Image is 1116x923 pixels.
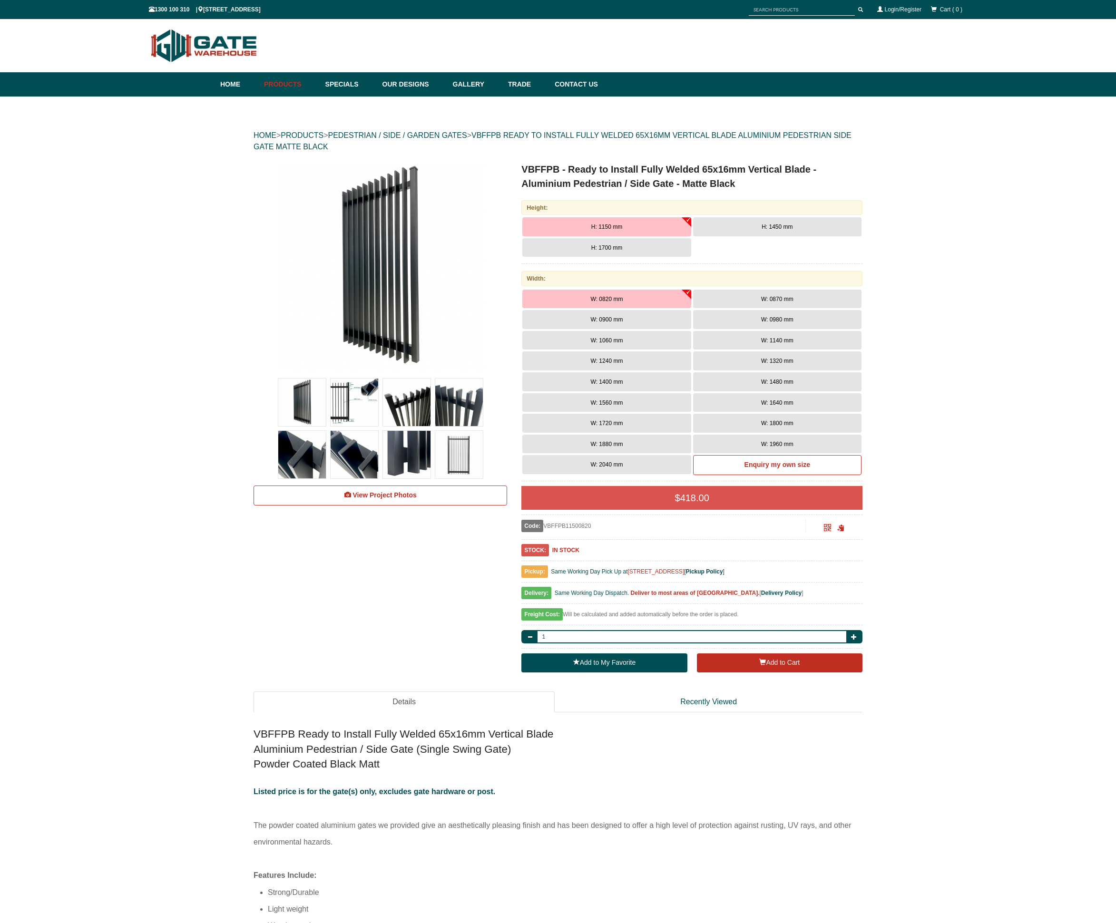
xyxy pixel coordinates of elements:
[276,162,485,371] img: VBFFPB - Ready to Install Fully Welded 65x16mm Vertical Blade - Aluminium Pedestrian / Side Gate ...
[522,331,691,350] button: W: 1060 mm
[268,901,862,917] li: Light weight
[521,653,687,672] a: Add to My Favorite
[521,200,862,215] div: Height:
[521,520,805,532] div: VBFFPB11500820
[331,379,378,426] img: VBFFPB - Ready to Install Fully Welded 65x16mm Vertical Blade - Aluminium Pedestrian / Side Gate ...
[278,431,326,478] img: VBFFPB - Ready to Install Fully Welded 65x16mm Vertical Blade - Aluminium Pedestrian / Side Gate ...
[522,414,691,433] button: W: 1720 mm
[522,238,691,257] button: H: 1700 mm
[522,217,691,236] button: H: 1150 mm
[352,491,416,499] span: View Project Photos
[521,162,862,191] h1: VBFFPB - Ready to Install Fully Welded 65x16mm Vertical Blade - Aluminium Pedestrian / Side Gate ...
[522,435,691,454] button: W: 1880 mm
[693,290,861,309] button: W: 0870 mm
[435,431,483,478] img: VBFFPB - Ready to Install Fully Welded 65x16mm Vertical Blade - Aluminium Pedestrian / Side Gate ...
[591,399,623,406] span: W: 1560 mm
[761,316,793,323] span: W: 0980 mm
[591,316,623,323] span: W: 0900 mm
[693,351,861,370] button: W: 1320 mm
[591,358,623,364] span: W: 1240 mm
[885,6,921,13] a: Login/Register
[254,727,862,771] h2: VBFFPB Ready to Install Fully Welded 65x16mm Vertical Blade Aluminium Pedestrian / Side Gate (Sin...
[259,72,321,97] a: Products
[761,296,793,302] span: W: 0870 mm
[550,72,598,97] a: Contact Us
[761,590,802,596] a: Delivery Policy
[824,525,831,532] a: Click to enlarge and scan to share.
[628,568,685,575] a: [STREET_ADDRESS]
[522,351,691,370] button: W: 1240 mm
[521,608,563,621] span: Freight Cost:
[522,372,691,391] button: W: 1400 mm
[521,565,548,578] span: Pickup:
[693,414,861,433] button: W: 1800 mm
[693,393,861,412] button: W: 1640 mm
[328,131,467,139] a: PEDESTRIAN / SIDE / GARDEN GATES
[591,337,623,344] span: W: 1060 mm
[631,590,760,596] b: Deliver to most areas of [GEOGRAPHIC_DATA].
[254,871,316,879] span: Features Include:
[331,431,378,478] img: VBFFPB - Ready to Install Fully Welded 65x16mm Vertical Blade - Aluminium Pedestrian / Side Gate ...
[591,461,623,468] span: W: 2040 mm
[378,72,448,97] a: Our Designs
[254,131,852,151] a: VBFFPB READY TO INSTALL FULLY WELDED 65X16MM VERTICAL BLADE ALUMINIUM PEDESTRIAN SIDE GATE MATTE ...
[521,587,862,604] div: [ ]
[521,609,862,625] div: Will be calculated and added automatically before the order is placed.
[761,358,793,364] span: W: 1320 mm
[149,24,260,68] img: Gate Warehouse
[749,4,855,16] input: SEARCH PRODUCTS
[555,691,862,713] a: Recently Viewed
[278,379,326,426] img: VBFFPB - Ready to Install Fully Welded 65x16mm Vertical Blade - Aluminium Pedestrian / Side Gate ...
[522,455,691,474] button: W: 2040 mm
[591,296,623,302] span: W: 0820 mm
[521,520,543,532] span: Code:
[552,547,579,554] b: IN STOCK
[761,379,793,385] span: W: 1480 mm
[149,6,261,13] span: 1300 100 310 | [STREET_ADDRESS]
[693,310,861,329] button: W: 0980 mm
[268,884,862,901] li: Strong/Durable
[435,379,483,426] img: VBFFPB - Ready to Install Fully Welded 65x16mm Vertical Blade - Aluminium Pedestrian / Side Gate ...
[254,783,862,867] p: The powder coated aluminium gates we provided give an aesthetically pleasing finish and has been ...
[761,441,793,447] span: W: 1960 mm
[281,131,323,139] a: PRODUCTS
[522,393,691,412] button: W: 1560 mm
[761,399,793,406] span: W: 1640 mm
[693,331,861,350] button: W: 1140 mm
[697,653,862,672] button: Add to Cart
[383,431,431,478] img: VBFFPB - Ready to Install Fully Welded 65x16mm Vertical Blade - Aluminium Pedestrian / Side Gate ...
[591,441,623,447] span: W: 1880 mm
[254,131,276,139] a: HOME
[383,379,431,426] img: VBFFPB - Ready to Install Fully Welded 65x16mm Vertical Blade - Aluminium Pedestrian / Side Gate ...
[254,787,495,796] span: Listed price is for the gate(s) only, excludes gate hardware or post.
[686,568,723,575] a: Pickup Policy
[551,568,724,575] span: Same Working Day Pick Up at [ ]
[761,337,793,344] span: W: 1140 mm
[591,244,622,251] span: H: 1700 mm
[555,590,629,596] span: Same Working Day Dispatch.
[693,372,861,391] button: W: 1480 mm
[761,420,793,427] span: W: 1800 mm
[940,6,962,13] span: Cart ( 0 )
[837,525,844,532] span: Click to copy the URL
[254,486,507,505] a: View Project Photos
[693,217,861,236] button: H: 1450 mm
[522,310,691,329] button: W: 0900 mm
[522,290,691,309] button: W: 0820 mm
[693,455,861,475] a: Enquiry my own size
[693,435,861,454] button: W: 1960 mm
[254,691,555,713] a: Details
[255,162,506,371] a: VBFFPB - Ready to Install Fully Welded 65x16mm Vertical Blade - Aluminium Pedestrian / Side Gate ...
[762,223,793,230] span: H: 1450 mm
[220,72,259,97] a: Home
